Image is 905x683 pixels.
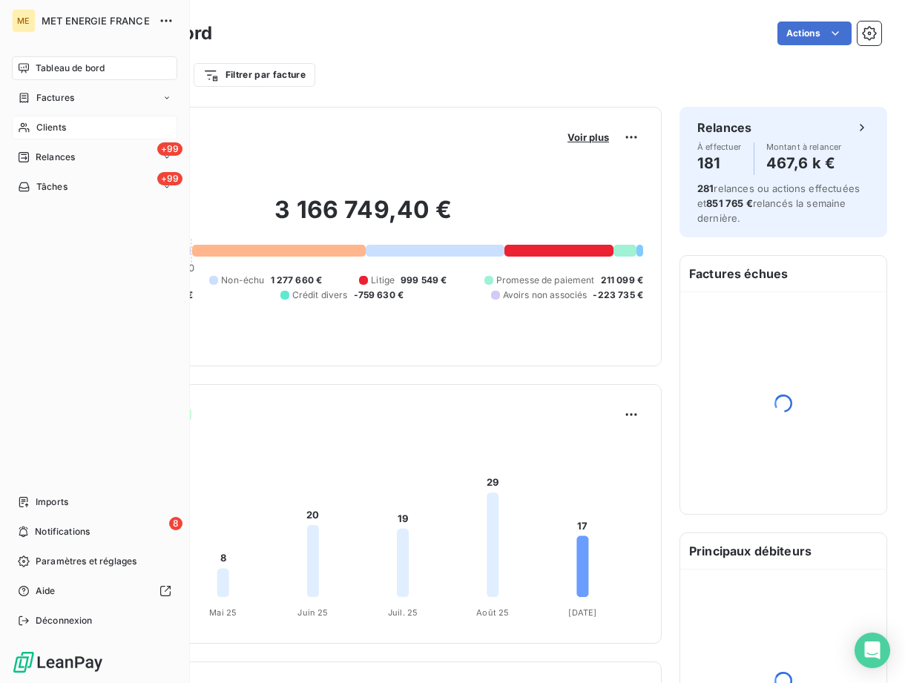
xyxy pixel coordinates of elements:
[42,15,150,27] span: MET ENERGIE FRANCE
[766,142,842,151] span: Montant à relancer
[697,182,860,224] span: relances ou actions effectuées et relancés la semaine dernière.
[496,274,595,287] span: Promesse de paiement
[36,151,75,164] span: Relances
[563,131,613,144] button: Voir plus
[194,63,315,87] button: Filtrer par facture
[292,288,348,302] span: Crédit divers
[12,650,104,674] img: Logo LeanPay
[503,288,588,302] span: Avoirs non associés
[209,607,237,618] tspan: Mai 25
[36,121,66,134] span: Clients
[697,142,742,151] span: À effectuer
[697,182,714,194] span: 281
[697,119,751,136] h6: Relances
[36,495,68,509] span: Imports
[36,91,74,105] span: Factures
[271,274,323,287] span: 1 277 660 €
[855,633,890,668] div: Open Intercom Messenger
[157,142,182,156] span: +99
[221,274,264,287] span: Non-échu
[188,262,194,274] span: 0
[36,180,68,194] span: Tâches
[12,9,36,33] div: ME
[593,288,643,302] span: -223 735 €
[401,274,447,287] span: 999 549 €
[680,256,886,291] h6: Factures échues
[12,579,177,603] a: Aide
[680,533,886,569] h6: Principaux débiteurs
[36,62,105,75] span: Tableau de bord
[567,131,609,143] span: Voir plus
[697,151,742,175] h4: 181
[766,151,842,175] h4: 467,6 k €
[388,607,418,618] tspan: Juil. 25
[476,607,509,618] tspan: Août 25
[36,584,56,598] span: Aide
[36,614,93,627] span: Déconnexion
[777,22,852,45] button: Actions
[706,197,752,209] span: 851 765 €
[568,607,596,618] tspan: [DATE]
[601,274,643,287] span: 211 099 €
[35,525,90,538] span: Notifications
[297,607,328,618] tspan: Juin 25
[169,517,182,530] span: 8
[371,274,395,287] span: Litige
[354,288,404,302] span: -759 630 €
[36,555,136,568] span: Paramètres et réglages
[157,172,182,185] span: +99
[84,195,643,240] h2: 3 166 749,40 €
